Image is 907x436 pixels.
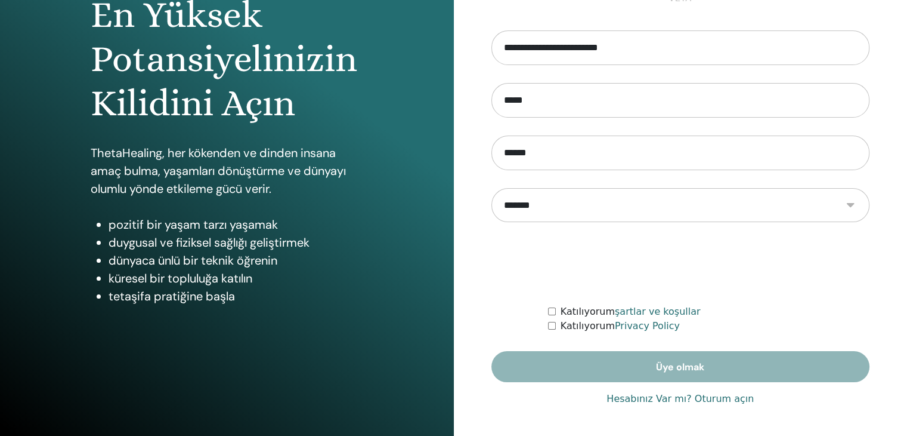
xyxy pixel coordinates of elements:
[561,319,680,333] label: Katılıyorum
[109,251,363,269] li: dünyaca ünlü bir teknik öğrenin
[615,320,680,331] a: Privacy Policy
[606,392,754,406] a: Hesabınız Var mı? Oturum açın
[615,306,701,317] a: şartlar ve koşullar
[91,144,363,198] p: ThetaHealing, her kökenden ve dinden insana amaç bulma, yaşamları dönüştürme ve dünyayı olumlu yö...
[109,269,363,287] li: küresel bir topluluğa katılın
[109,287,363,305] li: tetaşifa pratiğine başla
[109,234,363,251] li: duygusal ve fiziksel sağlığı geliştirmek
[590,240,771,287] iframe: reCAPTCHA
[109,216,363,234] li: pozitif bir yaşam tarzı yaşamak
[561,305,701,319] label: Katılıyorum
